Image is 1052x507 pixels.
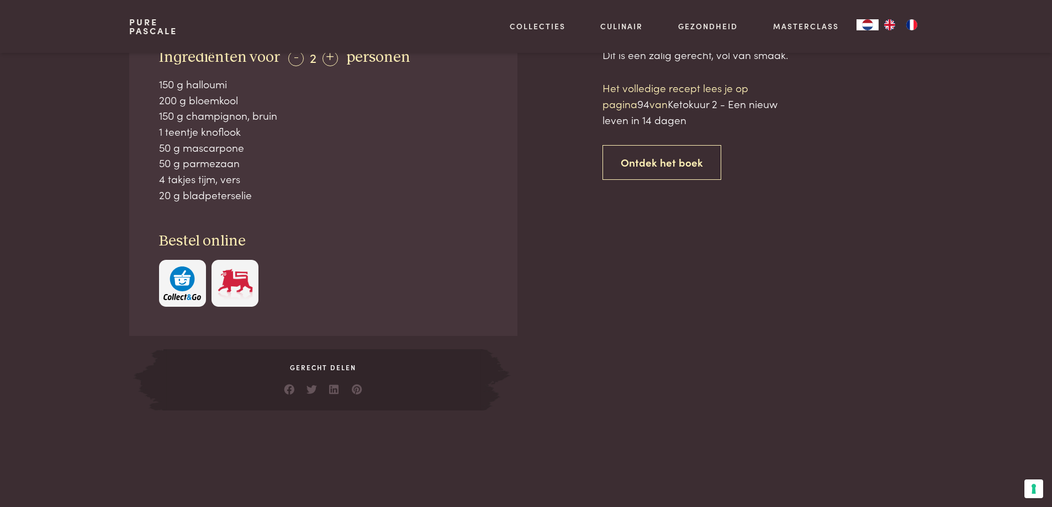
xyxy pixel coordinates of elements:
[129,18,177,35] a: PurePascale
[773,20,839,32] a: Masterclass
[159,232,488,251] h3: Bestel online
[602,80,790,127] p: Het volledige recept lees je op pagina van
[159,171,488,187] div: 4 takjes tijm, vers
[323,51,338,66] div: +
[159,124,488,140] div: 1 teentje knoflook
[288,51,304,66] div: -
[163,266,201,300] img: c308188babc36a3a401bcb5cb7e020f4d5ab42f7cacd8327e500463a43eeb86c.svg
[159,92,488,108] div: 200 g bloemkool
[600,20,643,32] a: Culinair
[1024,479,1043,498] button: Uw voorkeuren voor toestemming voor trackingtechnologieën
[216,266,254,300] img: Delhaize
[678,20,738,32] a: Gezondheid
[879,19,901,30] a: EN
[901,19,923,30] a: FR
[602,47,923,63] div: Dit is een zalig gerecht, vol van smaak.
[159,108,488,124] div: 150 g champignon, bruin
[163,362,483,372] span: Gerecht delen
[510,20,565,32] a: Collecties
[857,19,879,30] div: Language
[602,96,778,127] span: Ketokuur 2 - Een nieuw leven in 14 dagen
[159,140,488,156] div: 50 g mascarpone
[637,96,649,111] span: 94
[857,19,879,30] a: NL
[159,76,488,92] div: 150 g halloumi
[310,48,316,66] span: 2
[159,155,488,171] div: 50 g parmezaan
[879,19,923,30] ul: Language list
[159,50,280,65] span: Ingrediënten voor
[857,19,923,30] aside: Language selected: Nederlands
[159,187,488,203] div: 20 g bladpeterselie
[602,145,721,180] a: Ontdek het boek
[346,50,410,65] span: personen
